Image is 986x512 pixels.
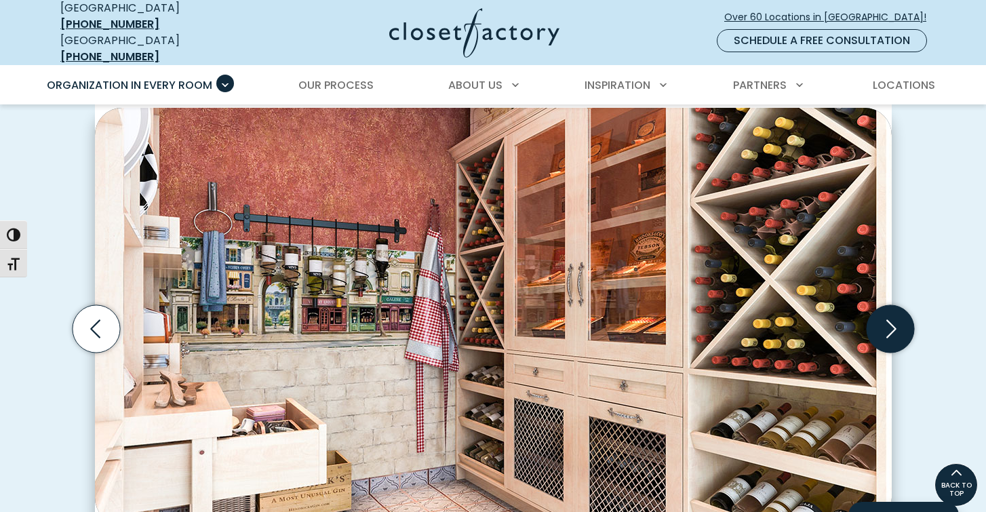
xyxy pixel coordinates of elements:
[861,300,920,358] button: Next slide
[585,77,650,93] span: Inspiration
[717,29,927,52] a: Schedule a Free Consultation
[448,77,502,93] span: About Us
[298,77,374,93] span: Our Process
[389,8,559,58] img: Closet Factory Logo
[60,33,257,65] div: [GEOGRAPHIC_DATA]
[60,49,159,64] a: [PHONE_NUMBER]
[873,77,935,93] span: Locations
[934,463,978,507] a: BACK TO TOP
[37,66,949,104] nav: Primary Menu
[733,77,787,93] span: Partners
[47,77,212,93] span: Organization in Every Room
[67,300,125,358] button: Previous slide
[724,10,937,24] span: Over 60 Locations in [GEOGRAPHIC_DATA]!
[724,5,938,29] a: Over 60 Locations in [GEOGRAPHIC_DATA]!
[935,481,977,498] span: BACK TO TOP
[60,16,159,32] a: [PHONE_NUMBER]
